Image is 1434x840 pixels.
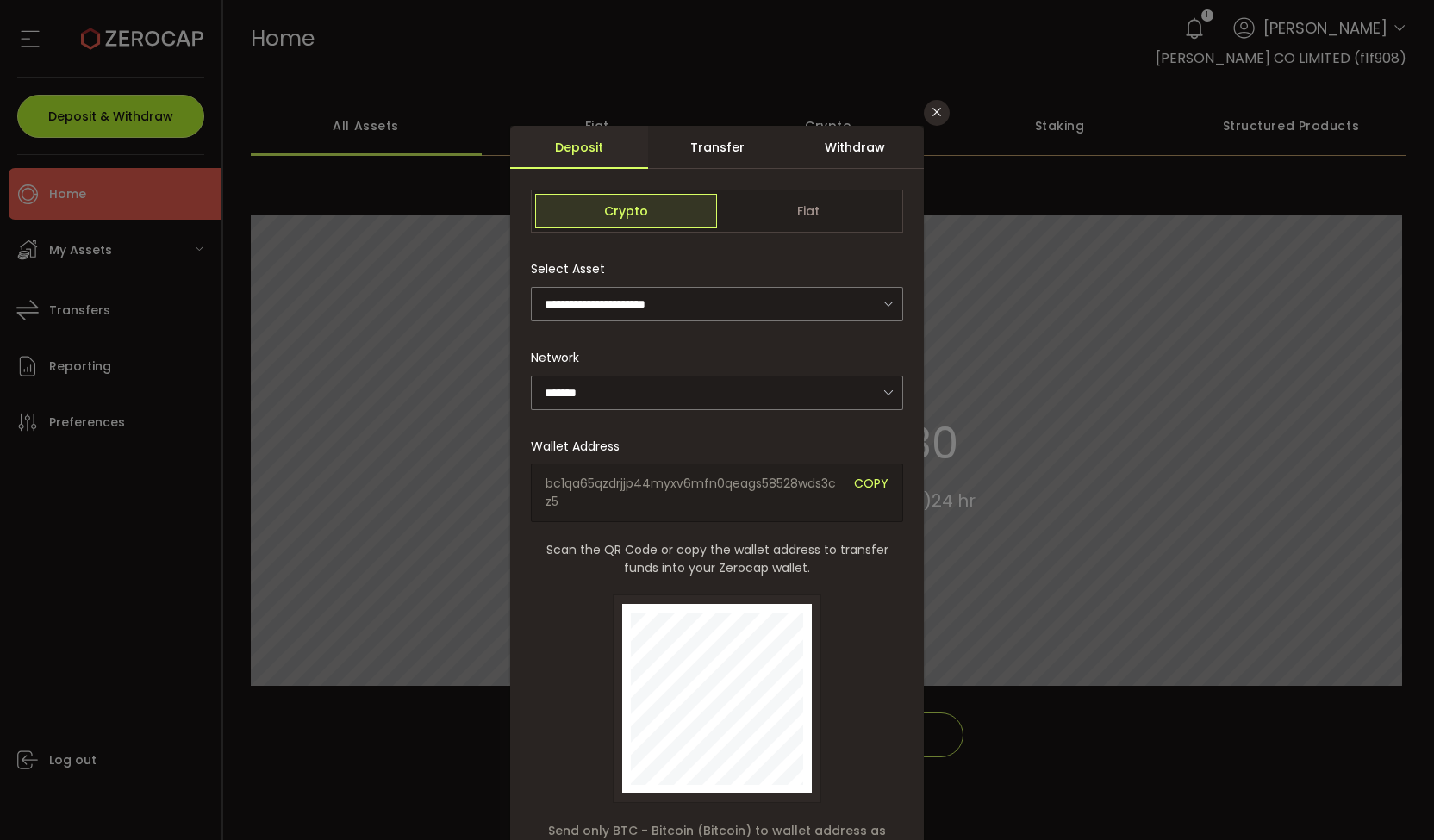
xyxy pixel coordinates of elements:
label: Network [531,349,589,366]
span: Fiat [717,194,899,228]
span: bc1qa65qzdrjjp44myxv6mfn0qeags58528wds3cz5 [546,475,841,511]
label: Select Asset [531,260,615,277]
label: Wallet Address [531,438,630,455]
span: Scan the QR Code or copy the wallet address to transfer funds into your Zerocap wallet. [531,541,903,577]
span: Crypto [535,194,717,228]
iframe: Chat Widget [1348,757,1434,840]
div: Withdraw [786,126,924,169]
div: Deposit [510,126,648,169]
button: Close [924,100,950,126]
span: COPY [854,475,888,511]
div: Transfer [648,126,786,169]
